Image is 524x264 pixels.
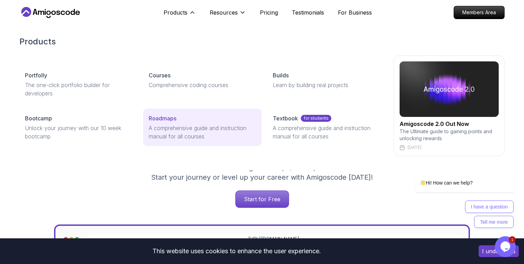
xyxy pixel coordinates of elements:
p: Get unlimited access to coding , , and . Start your journey or level up your career with Amigosco... [146,163,378,182]
p: Textbook [273,114,298,122]
button: Resources [210,8,246,22]
a: Testimonials [292,8,324,17]
iframe: chat widget [392,111,517,233]
img: amigoscode 2.0 [400,61,499,117]
a: RoadmapsA comprehensive guide and instruction manual for all courses [143,109,261,146]
p: Courses [149,71,171,79]
p: A comprehensive guide and instruction manual for all courses [273,124,380,140]
a: BootcampUnlock your journey with our 10 week bootcamp [19,109,138,146]
p: Resources [210,8,238,17]
p: Comprehensive coding courses [149,81,256,89]
a: Members Area [454,6,505,19]
button: Products [164,8,196,22]
p: Builds [273,71,289,79]
p: A comprehensive guide and instruction manual for all courses [149,124,256,140]
p: Bootcamp [25,114,52,122]
a: BuildsLearn by building real projects [267,66,385,95]
p: The one-click portfolio builder for developers [25,81,132,97]
p: Members Area [454,6,504,19]
p: Portfolly [25,71,47,79]
a: Start for Free [235,190,289,208]
a: For Business [338,8,372,17]
p: for students [301,115,331,122]
a: CoursesComprehensive coding courses [143,66,261,95]
p: Products [164,8,187,17]
iframe: chat widget [495,236,517,257]
button: Accept cookies [479,245,519,257]
a: Pricing [260,8,278,17]
a: Textbookfor studentsA comprehensive guide and instruction manual for all courses [267,109,385,146]
a: amigoscode 2.0Amigoscode 2.0 Out NowThe Ultimate guide to gaining points and unlocking rewards[DATE] [394,56,505,156]
p: Unlock your journey with our 10 week bootcamp [25,124,132,140]
p: Roadmaps [149,114,176,122]
a: [URL][DOMAIN_NAME] [248,236,299,242]
p: Learn by building real projects [273,81,380,89]
h2: Products [19,36,505,47]
a: PortfollyThe one-click portfolio builder for developers [19,66,138,103]
div: This website uses cookies to enhance the user experience. [5,244,468,259]
p: Start for Free [236,191,289,207]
